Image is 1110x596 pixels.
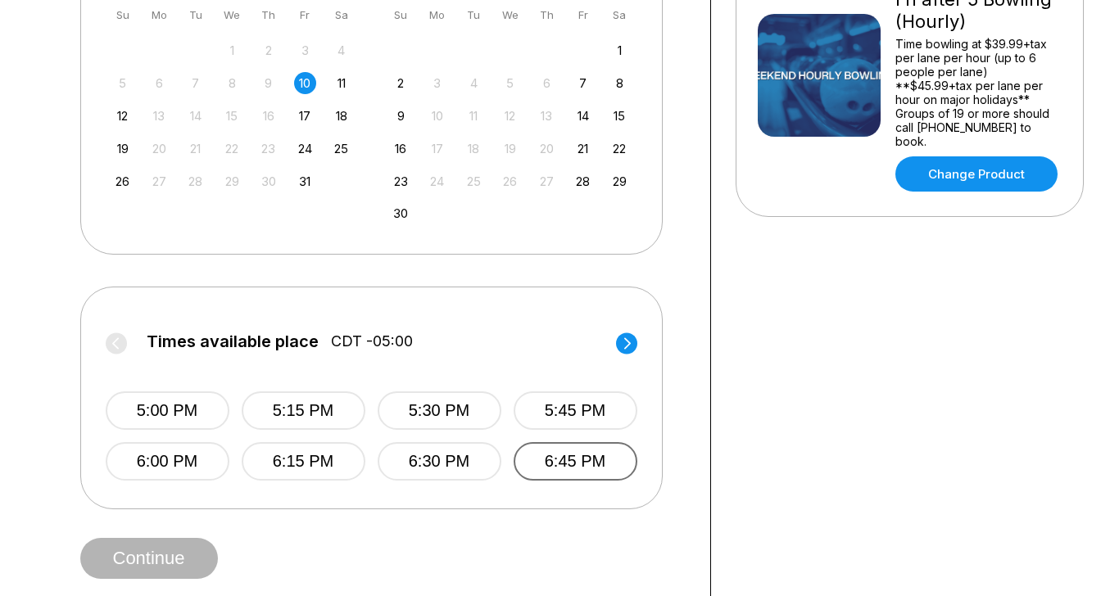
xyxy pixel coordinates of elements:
div: Choose Sunday, November 23rd, 2025 [390,170,412,192]
div: Not available Tuesday, November 25th, 2025 [463,170,485,192]
div: Not available Thursday, November 20th, 2025 [536,138,558,160]
div: Not available Thursday, October 2nd, 2025 [257,39,279,61]
div: Not available Wednesday, October 29th, 2025 [221,170,243,192]
div: Not available Thursday, October 9th, 2025 [257,72,279,94]
button: 5:00 PM [106,391,229,430]
div: Choose Friday, November 14th, 2025 [572,105,594,127]
div: Choose Friday, November 21st, 2025 [572,138,594,160]
div: Choose Saturday, October 18th, 2025 [330,105,352,127]
div: Fr [572,4,594,26]
div: Not available Tuesday, November 4th, 2025 [463,72,485,94]
div: Sa [609,4,631,26]
div: Choose Friday, October 10th, 2025 [294,72,316,94]
div: Sa [330,4,352,26]
div: Not available Friday, October 3rd, 2025 [294,39,316,61]
div: Choose Friday, October 24th, 2025 [294,138,316,160]
div: Choose Saturday, November 8th, 2025 [609,72,631,94]
div: Not available Monday, November 10th, 2025 [426,105,448,127]
div: Mo [426,4,448,26]
div: Time bowling at $39.99+tax per lane per hour (up to 6 people per lane) **$45.99+tax per lane per ... [895,37,1062,148]
div: Not available Thursday, November 27th, 2025 [536,170,558,192]
button: 6:00 PM [106,442,229,481]
div: Not available Monday, October 20th, 2025 [148,138,170,160]
div: Not available Wednesday, November 5th, 2025 [499,72,521,94]
div: Choose Sunday, October 12th, 2025 [111,105,134,127]
span: Times available place [147,332,319,350]
div: Choose Sunday, November 2nd, 2025 [390,72,412,94]
a: Change Product [895,156,1058,192]
button: 5:15 PM [242,391,365,430]
div: Choose Friday, November 7th, 2025 [572,72,594,94]
div: Choose Sunday, November 30th, 2025 [390,202,412,224]
div: Not available Thursday, October 16th, 2025 [257,105,279,127]
div: Choose Friday, November 28th, 2025 [572,170,594,192]
div: Not available Thursday, November 6th, 2025 [536,72,558,94]
div: We [221,4,243,26]
div: Not available Monday, November 17th, 2025 [426,138,448,160]
div: Not available Wednesday, October 22nd, 2025 [221,138,243,160]
div: Not available Wednesday, November 12th, 2025 [499,105,521,127]
div: Choose Saturday, November 15th, 2025 [609,105,631,127]
div: Not available Sunday, October 5th, 2025 [111,72,134,94]
div: Su [390,4,412,26]
div: Not available Monday, October 13th, 2025 [148,105,170,127]
div: Not available Monday, October 6th, 2025 [148,72,170,94]
div: Not available Monday, November 3rd, 2025 [426,72,448,94]
div: Tu [463,4,485,26]
div: Choose Sunday, October 26th, 2025 [111,170,134,192]
img: Sat/Sun All Day & Fri after 5 Bowling (Hourly) [758,14,881,137]
div: Not available Wednesday, October 8th, 2025 [221,72,243,94]
span: CDT -05:00 [331,332,413,350]
button: 6:30 PM [378,442,501,481]
div: Choose Sunday, October 19th, 2025 [111,138,134,160]
button: 5:30 PM [378,391,501,430]
div: Not available Monday, November 24th, 2025 [426,170,448,192]
div: Choose Saturday, October 11th, 2025 [330,72,352,94]
div: Not available Wednesday, October 15th, 2025 [221,105,243,127]
div: month 2025-11 [387,38,633,225]
div: Not available Tuesday, October 7th, 2025 [184,72,206,94]
button: 6:15 PM [242,442,365,481]
div: We [499,4,521,26]
div: Choose Saturday, November 29th, 2025 [609,170,631,192]
div: Choose Friday, October 31st, 2025 [294,170,316,192]
div: Not available Thursday, October 30th, 2025 [257,170,279,192]
div: Not available Tuesday, October 21st, 2025 [184,138,206,160]
div: Th [257,4,279,26]
div: Choose Saturday, October 25th, 2025 [330,138,352,160]
div: Choose Saturday, November 1st, 2025 [609,39,631,61]
div: Th [536,4,558,26]
div: Su [111,4,134,26]
div: Not available Tuesday, November 18th, 2025 [463,138,485,160]
div: Not available Thursday, November 13th, 2025 [536,105,558,127]
div: Not available Wednesday, November 26th, 2025 [499,170,521,192]
div: Choose Sunday, November 16th, 2025 [390,138,412,160]
div: Not available Wednesday, October 1st, 2025 [221,39,243,61]
div: Not available Tuesday, October 28th, 2025 [184,170,206,192]
div: Not available Wednesday, November 19th, 2025 [499,138,521,160]
div: Not available Monday, October 27th, 2025 [148,170,170,192]
div: Not available Tuesday, November 11th, 2025 [463,105,485,127]
div: Not available Thursday, October 23rd, 2025 [257,138,279,160]
div: Not available Tuesday, October 14th, 2025 [184,105,206,127]
div: Choose Sunday, November 9th, 2025 [390,105,412,127]
div: month 2025-10 [110,38,356,192]
div: Mo [148,4,170,26]
div: Choose Saturday, November 22nd, 2025 [609,138,631,160]
div: Choose Friday, October 17th, 2025 [294,105,316,127]
div: Tu [184,4,206,26]
button: 5:45 PM [514,391,637,430]
div: Fr [294,4,316,26]
div: Not available Saturday, October 4th, 2025 [330,39,352,61]
button: 6:45 PM [514,442,637,481]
